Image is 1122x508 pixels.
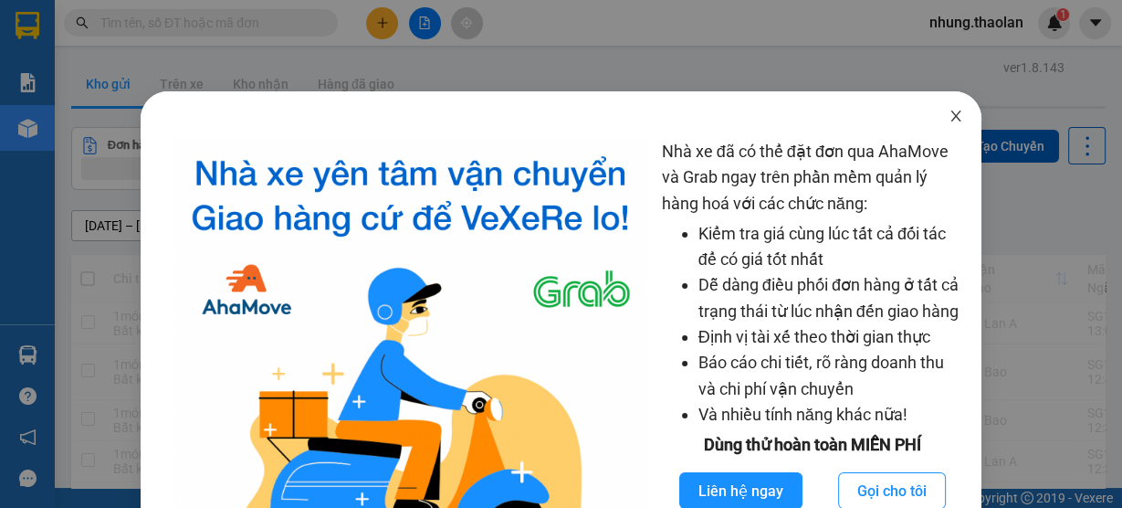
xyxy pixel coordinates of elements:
span: close [949,109,963,123]
li: Và nhiều tính năng khác nữa! [698,402,964,428]
li: Báo cáo chi tiết, rõ ràng doanh thu và chi phí vận chuyển [698,350,964,402]
span: Gọi cho tôi [857,480,927,503]
li: Kiểm tra giá cùng lúc tất cả đối tác để có giá tốt nhất [698,221,964,273]
span: Liên hệ ngay [698,480,783,503]
li: Định vị tài xế theo thời gian thực [698,324,964,350]
li: Dễ dàng điều phối đơn hàng ở tất cả trạng thái từ lúc nhận đến giao hàng [698,272,964,324]
div: Dùng thử hoàn toàn MIỄN PHÍ [662,432,964,458]
button: Close [930,91,981,143]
